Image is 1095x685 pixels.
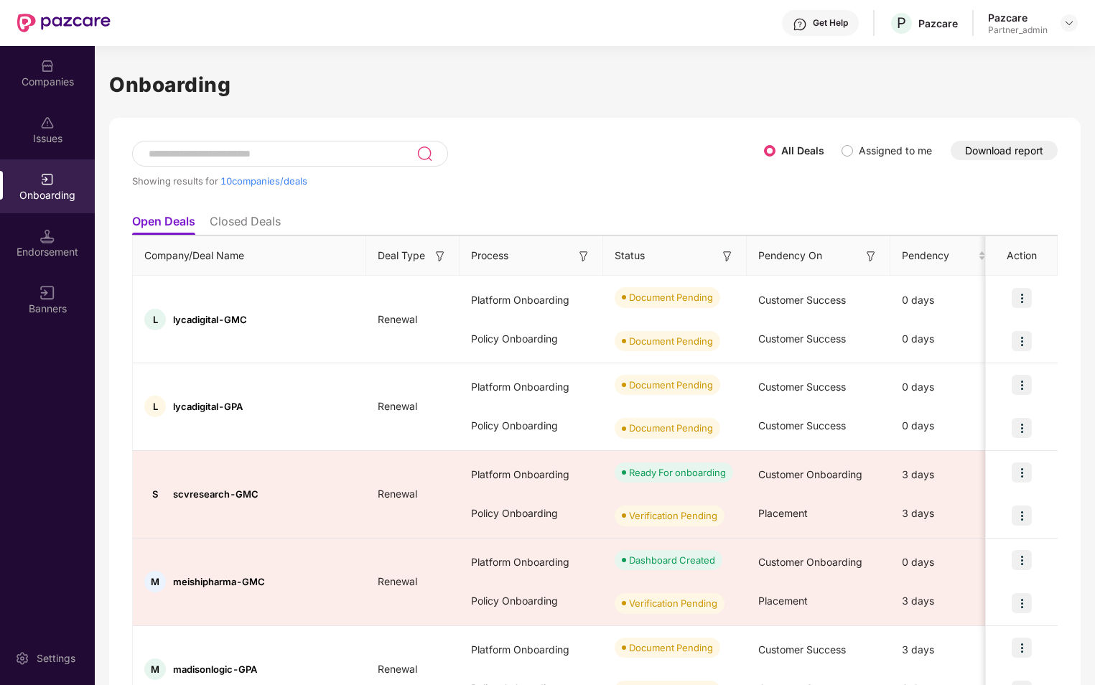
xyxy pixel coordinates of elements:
span: Pendency [902,248,975,264]
img: icon [1012,462,1032,483]
div: Settings [32,651,80,666]
span: 10 companies/deals [220,175,307,187]
span: Renewal [366,663,429,675]
img: svg+xml;base64,PHN2ZyB3aWR0aD0iMTYiIGhlaWdodD0iMTYiIHZpZXdCb3g9IjAgMCAxNiAxNiIgZmlsbD0ibm9uZSIgeG... [40,286,55,300]
div: Document Pending [629,334,713,348]
div: 3 days [890,494,998,533]
img: icon [1012,331,1032,351]
img: svg+xml;base64,PHN2ZyB3aWR0aD0iMjQiIGhlaWdodD0iMjUiIHZpZXdCb3g9IjAgMCAyNCAyNSIgZmlsbD0ibm9uZSIgeG... [416,145,433,162]
img: icon [1012,550,1032,570]
div: S [144,483,166,505]
span: Customer Onboarding [758,468,862,480]
div: Partner_admin [988,24,1048,36]
span: meishipharma-GMC [173,576,265,587]
div: Platform Onboarding [460,543,603,582]
img: svg+xml;base64,PHN2ZyB3aWR0aD0iMTYiIGhlaWdodD0iMTYiIHZpZXdCb3g9IjAgMCAxNiAxNiIgZmlsbD0ibm9uZSIgeG... [864,249,878,264]
div: Ready For onboarding [629,465,726,480]
img: icon [1012,375,1032,395]
span: P [897,14,906,32]
label: All Deals [781,144,824,157]
img: svg+xml;base64,PHN2ZyB3aWR0aD0iMTYiIGhlaWdodD0iMTYiIHZpZXdCb3g9IjAgMCAxNiAxNiIgZmlsbD0ibm9uZSIgeG... [433,249,447,264]
img: icon [1012,418,1032,438]
div: Dashboard Created [629,553,715,567]
div: Document Pending [629,378,713,392]
span: Status [615,248,645,264]
li: Open Deals [132,214,195,235]
span: Customer Onboarding [758,556,862,568]
div: 3 days [890,582,998,620]
div: 0 days [890,281,998,320]
div: Pazcare [988,11,1048,24]
span: Renewal [366,313,429,325]
div: 0 days [890,320,998,358]
div: Policy Onboarding [460,320,603,358]
div: Policy Onboarding [460,494,603,533]
button: Download report [951,141,1058,160]
img: svg+xml;base64,PHN2ZyB3aWR0aD0iMTYiIGhlaWdodD0iMTYiIHZpZXdCb3g9IjAgMCAxNiAxNiIgZmlsbD0ibm9uZSIgeG... [720,249,735,264]
div: Pazcare [918,17,958,30]
span: Renewal [366,400,429,412]
div: Platform Onboarding [460,455,603,494]
img: icon [1012,638,1032,658]
div: 0 days [890,543,998,582]
li: Closed Deals [210,214,281,235]
div: Showing results for [132,175,764,187]
img: svg+xml;base64,PHN2ZyBpZD0iSXNzdWVzX2Rpc2FibGVkIiB4bWxucz0iaHR0cDovL3d3dy53My5vcmcvMjAwMC9zdmciIH... [40,116,55,130]
span: Renewal [366,488,429,500]
div: M [144,658,166,680]
img: New Pazcare Logo [17,14,111,32]
div: 3 days [890,455,998,494]
div: M [144,571,166,592]
span: Pendency On [758,248,822,264]
div: Document Pending [629,421,713,435]
img: icon [1012,505,1032,526]
img: svg+xml;base64,PHN2ZyBpZD0iQ29tcGFuaWVzIiB4bWxucz0iaHR0cDovL3d3dy53My5vcmcvMjAwMC9zdmciIHdpZHRoPS... [40,59,55,73]
span: lycadigital-GPA [173,401,243,412]
span: Customer Success [758,294,846,306]
img: svg+xml;base64,PHN2ZyB3aWR0aD0iMjAiIGhlaWdodD0iMjAiIHZpZXdCb3g9IjAgMCAyMCAyMCIgZmlsbD0ibm9uZSIgeG... [40,172,55,187]
div: 0 days [890,406,998,445]
span: Customer Success [758,381,846,393]
th: Action [986,236,1058,276]
th: Pendency [890,236,998,276]
div: Document Pending [629,290,713,304]
label: Assigned to me [859,144,932,157]
img: svg+xml;base64,PHN2ZyBpZD0iU2V0dGluZy0yMHgyMCIgeG1sbnM9Imh0dHA6Ly93d3cudzMub3JnLzIwMDAvc3ZnIiB3aW... [15,651,29,666]
span: scvresearch-GMC [173,488,258,500]
div: 0 days [890,368,998,406]
div: L [144,396,166,417]
div: Policy Onboarding [460,582,603,620]
img: svg+xml;base64,PHN2ZyBpZD0iRHJvcGRvd24tMzJ4MzIiIHhtbG5zPSJodHRwOi8vd3d3LnczLm9yZy8yMDAwL3N2ZyIgd2... [1063,17,1075,29]
h1: Onboarding [109,69,1081,101]
img: icon [1012,593,1032,613]
div: Platform Onboarding [460,630,603,669]
span: Customer Success [758,332,846,345]
span: madisonlogic-GPA [173,663,257,675]
th: Company/Deal Name [133,236,366,276]
img: svg+xml;base64,PHN2ZyB3aWR0aD0iMTYiIGhlaWdodD0iMTYiIHZpZXdCb3g9IjAgMCAxNiAxNiIgZmlsbD0ibm9uZSIgeG... [577,249,591,264]
div: Get Help [813,17,848,29]
span: lycadigital-GMC [173,314,247,325]
span: Renewal [366,575,429,587]
span: Placement [758,507,808,519]
span: Customer Success [758,643,846,656]
span: Deal Type [378,248,425,264]
span: Process [471,248,508,264]
img: svg+xml;base64,PHN2ZyB3aWR0aD0iMTQuNSIgaGVpZ2h0PSIxNC41IiB2aWV3Qm94PSIwIDAgMTYgMTYiIGZpbGw9Im5vbm... [40,229,55,243]
span: Placement [758,595,808,607]
div: L [144,309,166,330]
div: Platform Onboarding [460,368,603,406]
div: Document Pending [629,640,713,655]
img: svg+xml;base64,PHN2ZyBpZD0iSGVscC0zMngzMiIgeG1sbnM9Imh0dHA6Ly93d3cudzMub3JnLzIwMDAvc3ZnIiB3aWR0aD... [793,17,807,32]
div: Platform Onboarding [460,281,603,320]
img: icon [1012,288,1032,308]
span: Customer Success [758,419,846,432]
div: Verification Pending [629,596,717,610]
div: Policy Onboarding [460,406,603,445]
div: 3 days [890,630,998,669]
div: Verification Pending [629,508,717,523]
